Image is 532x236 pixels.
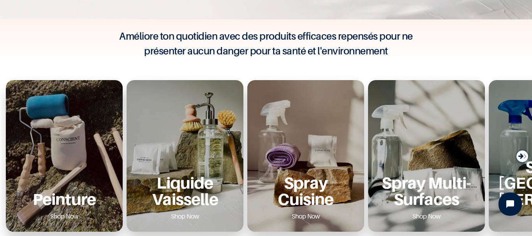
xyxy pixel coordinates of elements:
[127,80,243,232] div: 2 / 6
[403,210,450,222] a: Shop Now
[282,210,329,222] a: Shop Now
[377,175,476,207] a: Spray Multi-Surfaces
[136,175,234,207] a: Liquide Vaisselle
[162,210,209,222] a: Shop Now
[110,29,422,58] h4: Améliore ton quotidien avec des produits efficaces repensés pour ne présenter aucun danger pour t...
[516,150,528,162] div: Next slide
[257,175,355,207] a: Spray Cuisine
[15,191,113,207] a: Peinture
[247,80,364,232] div: 3 / 6
[41,210,88,222] a: Shop Now
[368,80,485,232] div: 4 / 6
[492,186,528,222] iframe: Tidio Chat
[6,80,123,232] div: 1 / 6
